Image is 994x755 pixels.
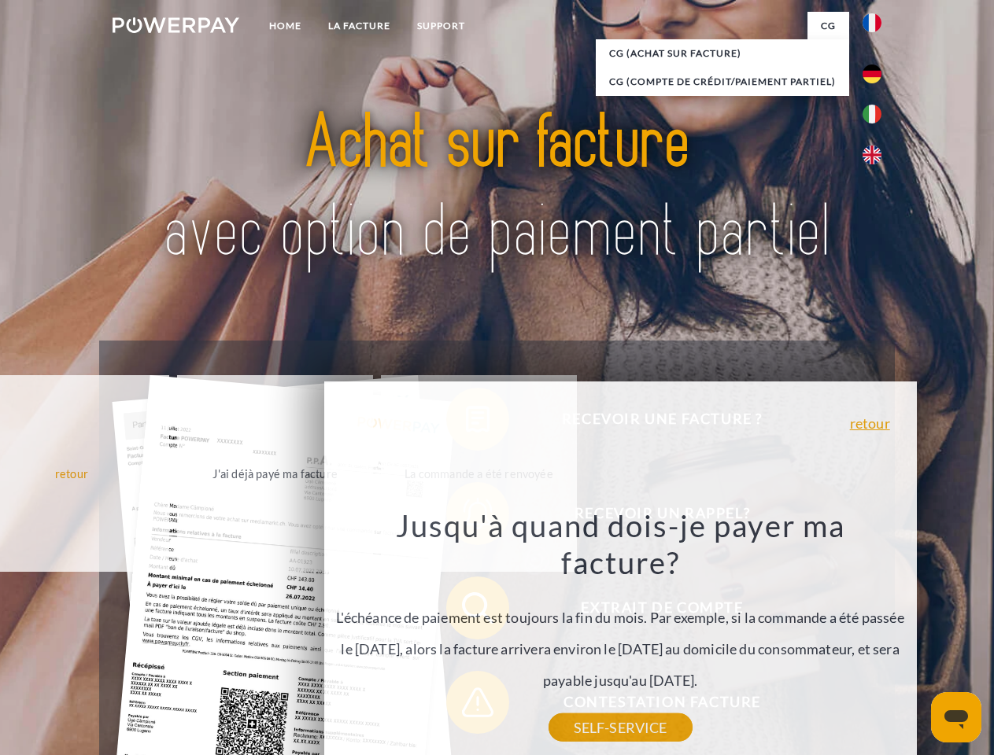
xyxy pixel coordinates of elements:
a: retour [850,416,890,430]
img: logo-powerpay-white.svg [113,17,239,33]
a: CG [807,12,849,40]
a: Support [404,12,479,40]
a: Home [256,12,315,40]
img: title-powerpay_fr.svg [150,75,844,301]
h3: Jusqu'à quand dois-je payer ma facture? [333,506,907,582]
img: en [863,145,881,164]
div: J'ai déjà payé ma facture [187,462,364,484]
a: LA FACTURE [315,12,404,40]
iframe: Bouton de lancement de la fenêtre de messagerie [931,692,981,742]
div: L'échéance de paiement est toujours la fin du mois. Par exemple, si la commande a été passée le [... [333,506,907,727]
img: de [863,64,881,83]
img: fr [863,13,881,32]
img: it [863,105,881,123]
a: CG (achat sur facture) [596,39,849,68]
a: SELF-SERVICE [549,713,693,742]
a: CG (Compte de crédit/paiement partiel) [596,68,849,96]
